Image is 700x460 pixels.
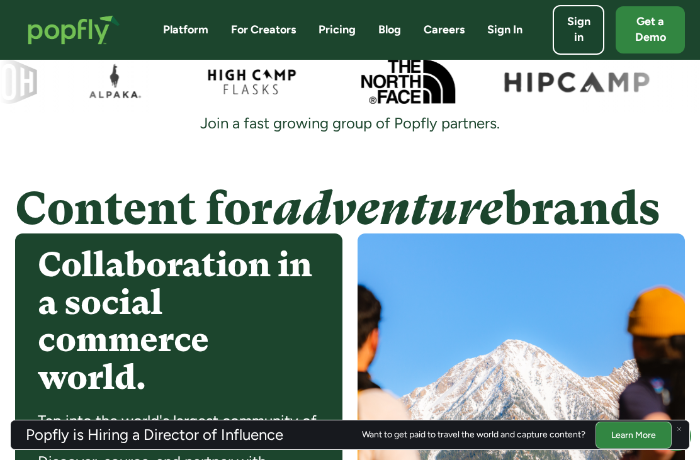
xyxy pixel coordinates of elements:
[273,182,503,235] em: adventure
[38,246,320,396] h4: Collaboration in a social commerce world.
[231,22,296,38] a: For Creators
[565,14,592,45] div: Sign in
[15,3,133,57] a: home
[362,430,585,440] div: Want to get paid to travel the world and capture content?
[319,22,356,38] a: Pricing
[487,22,522,38] a: Sign In
[185,113,515,133] div: Join a fast growing group of Popfly partners.
[378,22,401,38] a: Blog
[163,22,208,38] a: Platform
[15,184,685,233] h4: Content for brands
[627,14,674,45] div: Get a Demo
[424,22,465,38] a: Careers
[553,5,604,54] a: Sign in
[26,427,283,442] h3: Popfly is Hiring a Director of Influence
[616,6,685,53] a: Get a Demo
[596,421,672,448] a: Learn More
